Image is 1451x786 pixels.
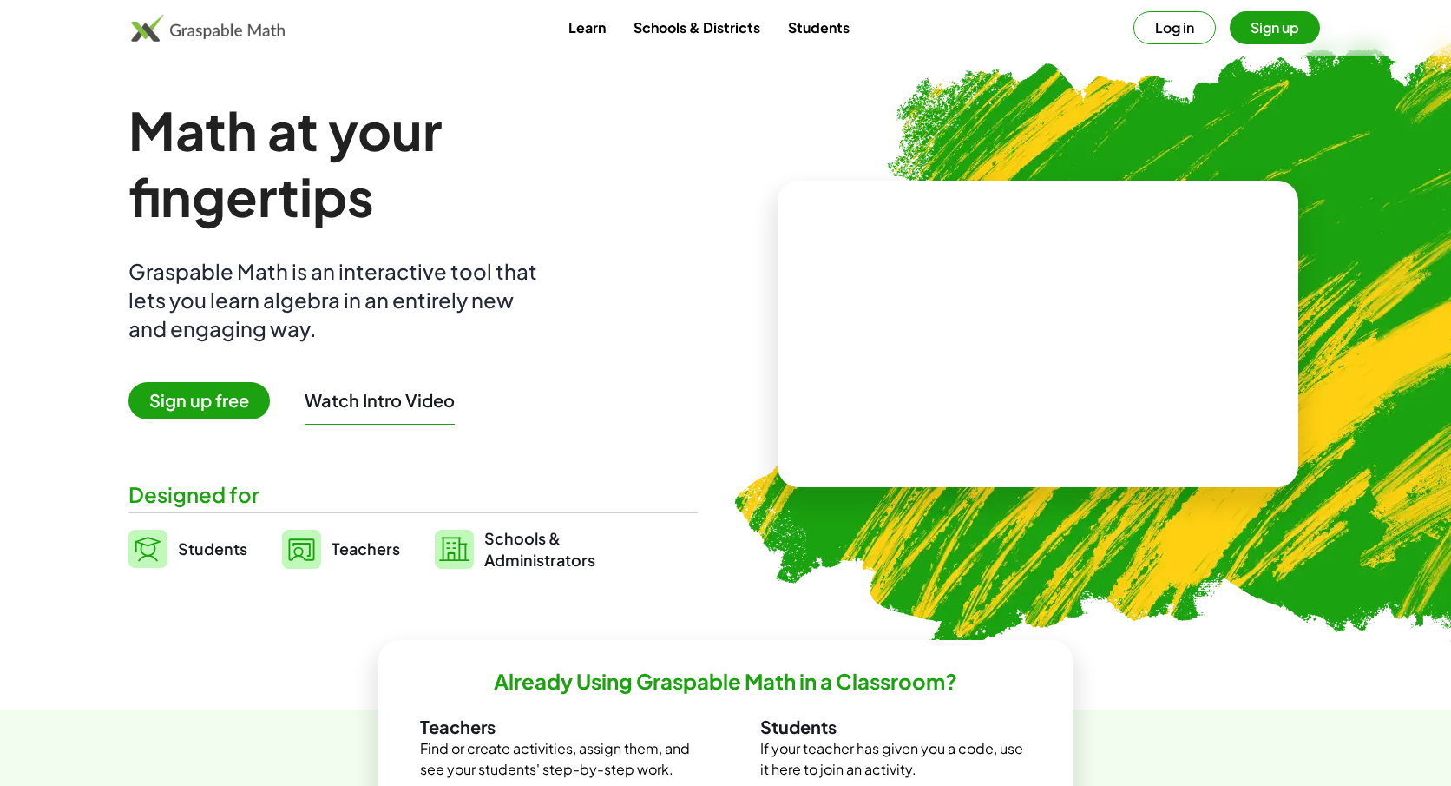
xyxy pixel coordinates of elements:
button: Sign up [1230,11,1320,44]
a: Students [128,527,247,571]
img: svg%3e [282,530,321,569]
h3: Students [760,716,1031,738]
span: Sign up free [128,382,270,419]
a: Students [774,11,863,43]
video: What is this? This is dynamic math notation. Dynamic math notation plays a central role in how Gr... [908,269,1168,400]
span: Students [178,538,247,558]
a: Schools &Administrators [435,527,595,571]
p: Find or create activities, assign them, and see your students' step-by-step work. [420,738,691,780]
button: Watch Intro Video [305,389,455,412]
h3: Teachers [420,716,691,738]
h2: Already Using Graspable Math in a Classroom? [494,668,957,695]
span: Teachers [332,538,400,558]
img: svg%3e [128,530,167,568]
h1: Math at your fingertips [128,97,680,229]
a: Schools & Districts [620,11,774,43]
a: Learn [555,11,620,43]
p: If your teacher has given you a code, use it here to join an activity. [760,738,1031,780]
div: Designed for [128,480,698,509]
div: Graspable Math is an interactive tool that lets you learn algebra in an entirely new and engaging... [128,257,545,343]
span: Schools & Administrators [484,527,595,571]
img: svg%3e [435,530,474,569]
button: Log in [1133,11,1216,44]
a: Teachers [282,527,400,571]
